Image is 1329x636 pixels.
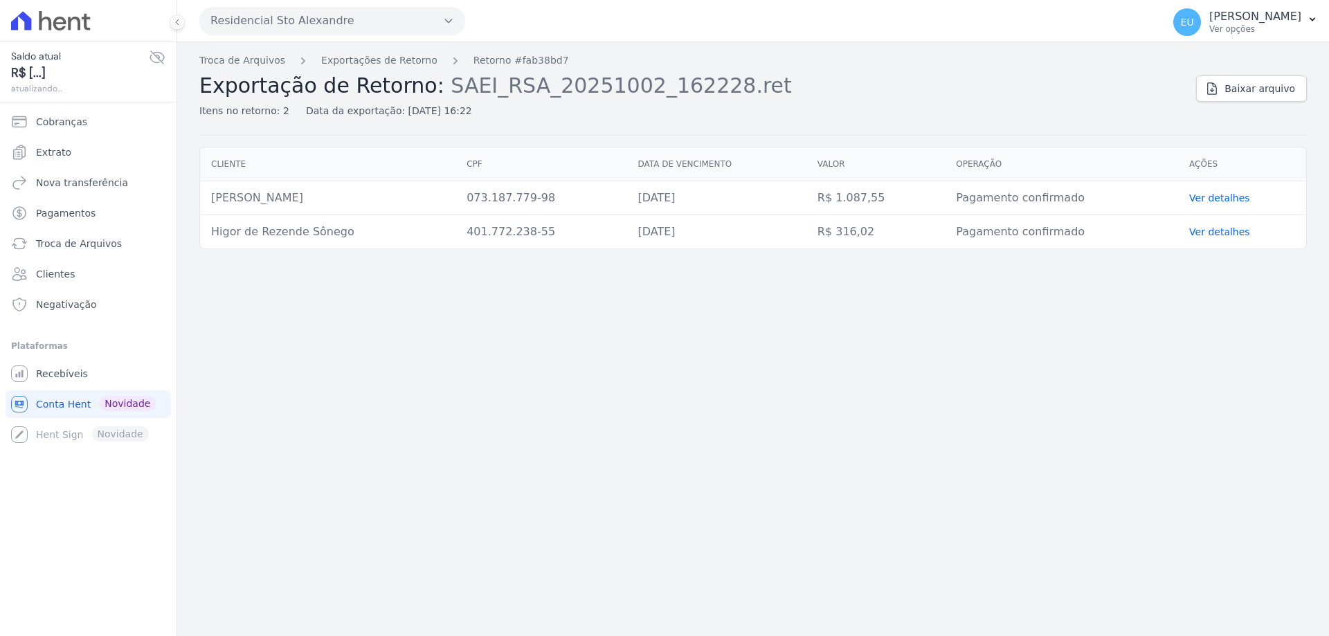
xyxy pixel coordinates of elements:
nav: Sidebar [11,108,165,448]
a: Troca de Arquivos [199,53,285,68]
a: Cobranças [6,108,171,136]
span: Clientes [36,267,75,281]
nav: Breadcrumb [199,53,1185,68]
a: Ver detalhes [1189,226,1250,237]
a: Retorno #fab38bd7 [473,53,569,68]
span: SAEI_RSA_20251002_162228.ret [451,72,792,98]
th: Operação [945,147,1178,181]
a: Baixar arquivo [1196,75,1307,102]
span: Cobranças [36,115,87,129]
div: Plataformas [11,338,165,354]
td: 401.772.238-55 [455,215,626,249]
span: Baixar arquivo [1224,82,1295,96]
span: Exportação de Retorno: [199,73,444,98]
button: EU [PERSON_NAME] Ver opções [1162,3,1329,42]
button: Residencial Sto Alexandre [199,7,465,35]
a: Conta Hent Novidade [6,390,171,418]
th: CPF [455,147,626,181]
td: [DATE] [626,181,806,215]
td: Pagamento confirmado [945,181,1178,215]
a: Pagamentos [6,199,171,227]
span: R$ [...] [11,64,149,82]
th: Valor [806,147,945,181]
span: atualizando... [11,82,149,95]
p: Ver opções [1209,24,1301,35]
span: Negativação [36,298,97,311]
span: EU [1181,17,1194,27]
a: Clientes [6,260,171,288]
a: Exportações de Retorno [321,53,437,68]
div: Itens no retorno: 2 [199,104,289,118]
span: Troca de Arquivos [36,237,122,251]
span: Extrato [36,145,71,159]
td: 073.187.779-98 [455,181,626,215]
a: Negativação [6,291,171,318]
span: Saldo atual [11,49,149,64]
th: Data de vencimento [626,147,806,181]
span: Novidade [99,396,156,411]
td: Pagamento confirmado [945,215,1178,249]
p: [PERSON_NAME] [1209,10,1301,24]
a: Extrato [6,138,171,166]
span: Conta Hent [36,397,91,411]
td: Higor de Rezende Sônego [200,215,455,249]
span: Recebíveis [36,367,88,381]
th: Ações [1178,147,1306,181]
a: Troca de Arquivos [6,230,171,257]
td: [PERSON_NAME] [200,181,455,215]
th: Cliente [200,147,455,181]
span: Pagamentos [36,206,96,220]
span: Nova transferência [36,176,128,190]
td: R$ 1.087,55 [806,181,945,215]
a: Nova transferência [6,169,171,197]
td: [DATE] [626,215,806,249]
td: R$ 316,02 [806,215,945,249]
a: Recebíveis [6,360,171,388]
div: Data da exportação: [DATE] 16:22 [306,104,472,118]
a: Ver detalhes [1189,192,1250,203]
